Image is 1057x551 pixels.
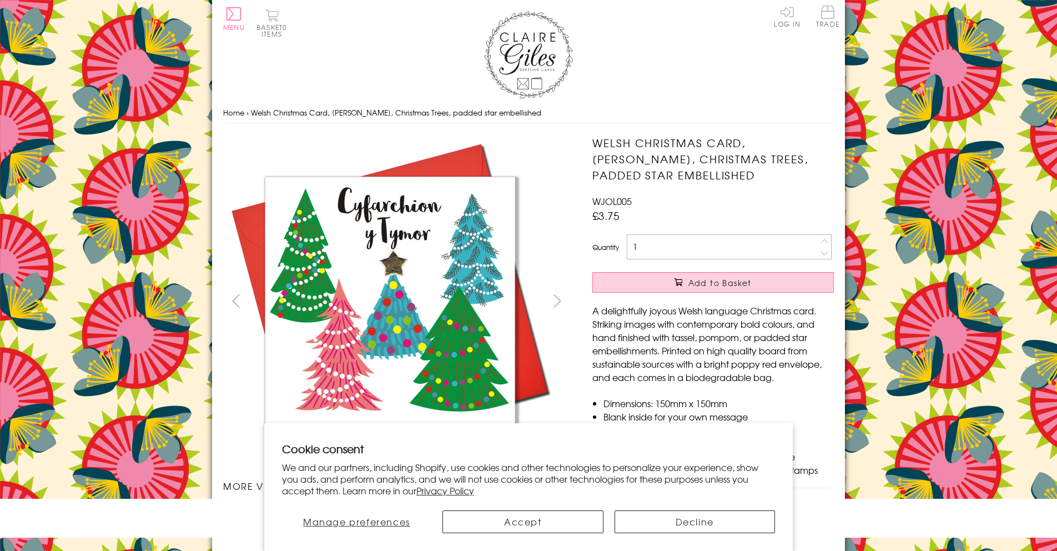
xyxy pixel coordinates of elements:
[442,510,603,533] button: Accept
[223,22,245,32] span: Menu
[282,510,431,533] button: Manage preferences
[256,9,287,37] button: Basket0 items
[223,107,244,118] a: Home
[592,194,632,208] span: WJOL005
[484,11,573,99] img: Claire Giles Greetings Cards
[592,135,834,183] h1: Welsh Christmas Card, [PERSON_NAME], Christmas Trees, padded star embellished
[545,288,570,313] button: next
[688,277,752,288] span: Add to Basket
[592,208,620,223] span: £3.75
[282,462,775,496] p: We and our partners, including Shopify, use cookies and other technologies to personalize your ex...
[261,22,287,39] span: 0 items
[223,288,248,313] button: prev
[816,6,839,27] span: Trade
[223,135,556,468] img: Welsh Christmas Card, Nadolig Llawen, Christmas Trees, padded star embellished
[251,107,541,118] span: Welsh Christmas Card, [PERSON_NAME], Christmas Trees, padded star embellished
[570,135,903,468] img: Welsh Christmas Card, Nadolig Llawen, Christmas Trees, padded star embellished
[816,6,839,29] a: Trade
[592,242,619,252] label: Quantity
[223,479,570,493] h3: More views
[416,484,474,497] a: Privacy Policy
[303,515,410,528] span: Manage preferences
[282,441,775,457] h2: Cookie consent
[615,510,776,533] button: Decline
[774,6,801,27] a: Log In
[592,272,834,293] button: Add to Basket
[223,7,245,31] button: Menu
[592,304,834,384] p: A delightfully joyous Welsh language Christmas card. Striking images with contemporary bold colou...
[603,410,834,423] li: Blank inside for your own message
[603,397,834,410] li: Dimensions: 150mm x 150mm
[246,107,249,118] span: ›
[223,102,834,124] nav: breadcrumbs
